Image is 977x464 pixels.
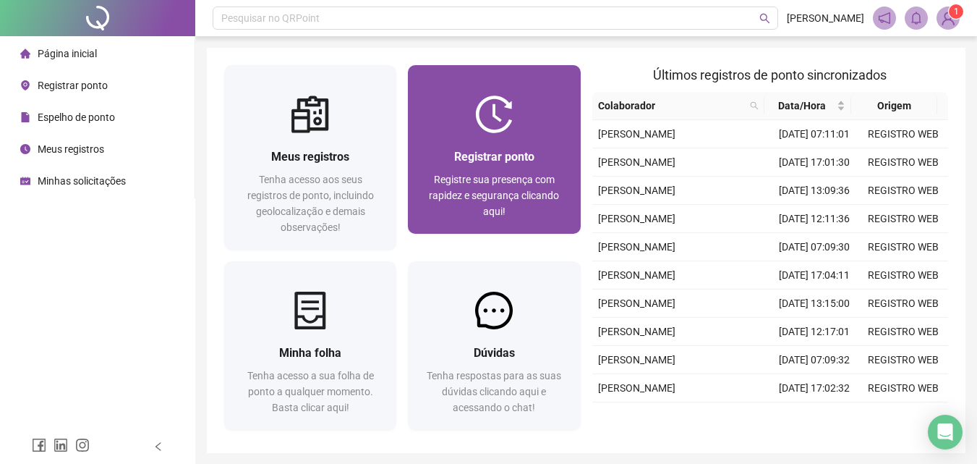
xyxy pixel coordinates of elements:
span: linkedin [54,438,68,452]
td: REGISTRO WEB [859,402,948,431]
td: REGISTRO WEB [859,120,948,148]
span: [PERSON_NAME] [598,241,675,253]
span: [PERSON_NAME] [598,326,675,337]
span: Data/Hora [770,98,833,114]
span: [PERSON_NAME] [598,185,675,196]
td: [DATE] 17:02:32 [770,374,859,402]
a: Meus registrosTenha acesso aos seus registros de ponto, incluindo geolocalização e demais observa... [224,65,396,250]
td: [DATE] 17:01:30 [770,148,859,177]
span: Registrar ponto [454,150,534,164]
span: [PERSON_NAME] [787,10,864,26]
span: clock-circle [20,144,30,154]
span: search [759,13,770,24]
span: Tenha acesso a sua folha de ponto a qualquer momento. Basta clicar aqui! [247,370,374,413]
a: Minha folhaTenha acesso a sua folha de ponto a qualquer momento. Basta clicar aqui! [224,261,396,430]
td: REGISTRO WEB [859,205,948,233]
span: file [20,112,30,122]
span: Tenha acesso aos seus registros de ponto, incluindo geolocalização e demais observações! [247,174,374,233]
span: Últimos registros de ponto sincronizados [653,67,887,83]
td: [DATE] 07:11:01 [770,120,859,148]
span: 1 [954,7,959,17]
div: Open Intercom Messenger [928,415,963,450]
td: REGISTRO WEB [859,346,948,374]
td: REGISTRO WEB [859,233,948,261]
span: [PERSON_NAME] [598,382,675,394]
td: [DATE] 13:04:31 [770,402,859,431]
td: [DATE] 13:09:36 [770,177,859,205]
span: [PERSON_NAME] [598,269,675,281]
span: [PERSON_NAME] [598,298,675,309]
span: search [747,95,761,117]
td: [DATE] 13:15:00 [770,290,859,318]
span: Meus registros [38,143,104,155]
span: [PERSON_NAME] [598,156,675,168]
span: notification [878,12,891,25]
span: Dúvidas [474,346,515,360]
span: Registrar ponto [38,80,108,91]
a: DúvidasTenha respostas para as suas dúvidas clicando aqui e acessando o chat! [408,261,580,430]
td: REGISTRO WEB [859,148,948,177]
span: home [20,48,30,59]
span: [PERSON_NAME] [598,128,675,140]
td: [DATE] 17:04:11 [770,261,859,290]
span: Colaborador [598,98,745,114]
span: Tenha respostas para as suas dúvidas clicando aqui e acessando o chat! [427,370,561,413]
span: Minha folha [279,346,341,360]
th: Origem [851,92,937,120]
span: left [153,442,163,452]
span: bell [910,12,923,25]
td: REGISTRO WEB [859,318,948,346]
span: environment [20,80,30,90]
span: instagram [75,438,90,452]
td: [DATE] 07:09:30 [770,233,859,261]
td: [DATE] 12:17:01 [770,318,859,346]
td: REGISTRO WEB [859,261,948,290]
img: 80297 [937,7,959,29]
th: Data/Hora [764,92,850,120]
span: Registre sua presença com rapidez e segurança clicando aqui! [429,174,559,217]
td: REGISTRO WEB [859,177,948,205]
span: Página inicial [38,48,97,59]
span: search [750,101,759,110]
td: REGISTRO WEB [859,374,948,402]
span: facebook [32,438,46,452]
span: schedule [20,176,30,186]
span: [PERSON_NAME] [598,354,675,366]
span: Meus registros [271,150,349,164]
span: Espelho de ponto [38,111,115,123]
td: [DATE] 12:11:36 [770,205,859,233]
td: REGISTRO WEB [859,290,948,318]
td: [DATE] 07:09:32 [770,346,859,374]
span: Minhas solicitações [38,175,126,187]
a: Registrar pontoRegistre sua presença com rapidez e segurança clicando aqui! [408,65,580,234]
sup: Atualize o seu contato no menu Meus Dados [949,4,963,19]
span: [PERSON_NAME] [598,213,675,224]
